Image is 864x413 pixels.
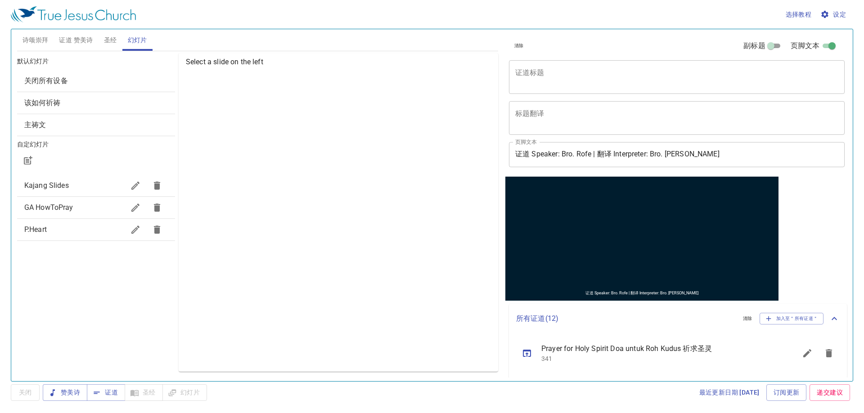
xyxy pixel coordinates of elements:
span: 证道 赞美诗 [59,35,93,46]
span: 诗颂崇拜 [22,35,49,46]
img: True Jesus Church [11,6,136,22]
div: 关闭所有设备 [17,70,175,92]
span: 洗脚礼 Sakramen Pembasuhan Kaki Sacrament of Foot Washing [541,376,775,387]
div: Kajang Slides [17,175,175,196]
span: 选择教程 [786,9,812,20]
div: P.Heart [17,219,175,240]
span: 赞美诗 [50,387,80,398]
span: 副标题 [743,40,765,51]
a: 订阅更新 [766,384,807,401]
span: 圣经 [104,35,117,46]
button: 加入至＂所有证道＂ [760,313,824,324]
h6: 自定幻灯片 [17,140,175,150]
span: GA HowToPray [24,203,73,212]
button: 设定 [819,6,850,23]
span: Kajang Slides [24,181,69,190]
span: 页脚文本 [791,40,820,51]
span: 订阅更新 [774,387,800,398]
span: 证道 [94,387,118,398]
span: 递交建议 [817,387,843,398]
button: 清除 [738,313,758,324]
span: [object Object] [24,98,61,107]
span: 清除 [514,42,524,50]
button: 赞美诗 [43,384,87,401]
h6: 默认幻灯片 [17,57,175,67]
button: 清除 [509,40,529,51]
span: 最近更新日期 [DATE] [699,387,760,398]
p: 所有证道 ( 12 ) [516,313,736,324]
span: 清除 [743,315,752,323]
button: 证道 [87,384,125,401]
span: 设定 [822,9,846,20]
iframe: from-child [505,177,778,301]
p: 341 [541,354,775,363]
a: 最近更新日期 [DATE] [696,384,763,401]
span: [object Object] [24,76,68,85]
p: Select a slide on the left [186,57,495,67]
button: 选择教程 [782,6,815,23]
div: 该如何祈祷 [17,92,175,114]
div: 主祷文 [17,114,175,136]
span: P.Heart [24,225,47,234]
div: 所有证道(12)清除加入至＂所有证道＂ [509,304,847,333]
span: Prayer for Holy Spirit Doa untuk Roh Kudus 祈求圣灵 [541,343,775,354]
span: 加入至＂所有证道＂ [765,315,818,323]
span: [object Object] [24,120,46,129]
span: 幻灯片 [128,35,147,46]
div: GA HowToPray [17,197,175,218]
a: 递交建议 [810,384,850,401]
